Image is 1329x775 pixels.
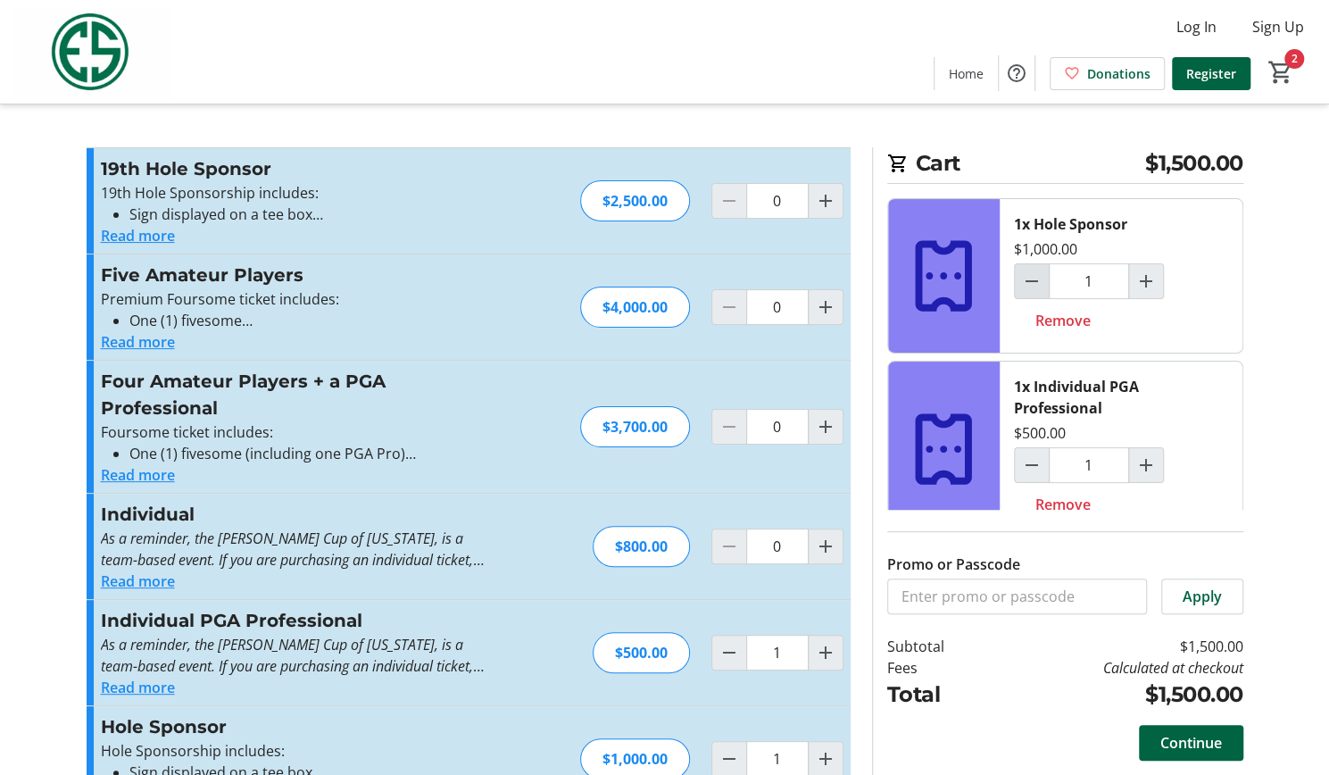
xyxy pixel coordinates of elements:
button: Read more [101,331,175,353]
button: Read more [101,225,175,246]
span: Log In [1176,16,1217,37]
button: Read more [101,677,175,698]
input: Four Amateur Players + a PGA Professional Quantity [746,409,809,445]
p: Foursome ticket includes: [101,421,491,443]
button: Decrement by one [1015,264,1049,298]
em: As a reminder, the [PERSON_NAME] Cup of [US_STATE], is a team-based event. If you are purchasing ... [101,635,484,697]
img: Evans Scholars Foundation's Logo [11,7,170,96]
span: Continue [1160,732,1222,754]
h3: Individual PGA Professional [101,607,491,634]
div: 1x Individual PGA Professional [1014,376,1228,419]
td: $1,500.00 [990,679,1242,711]
td: Fees [887,657,991,679]
span: Apply [1183,586,1222,607]
button: Increment by one [1129,264,1163,298]
button: Increment by one [809,636,843,670]
button: Decrement by one [712,636,746,670]
button: Read more [101,571,175,592]
span: Home [949,64,984,83]
div: $2,500.00 [580,180,690,221]
a: Donations [1050,57,1165,90]
input: Enter promo or passcode [887,579,1147,614]
td: Calculated at checkout [990,657,1242,679]
td: Total [887,679,991,711]
h3: Individual [101,501,491,528]
input: Individual PGA Professional Quantity [746,635,809,671]
h2: Cart [887,147,1243,184]
div: $500.00 [593,632,690,673]
li: Sign displayed on a tee box [129,204,491,225]
div: $500.00 [1014,422,1066,444]
h3: Hole Sponsor [101,713,491,740]
input: Individual PGA Professional Quantity [1049,447,1129,483]
div: 1x Hole Sponsor [1014,213,1127,235]
button: Cart [1265,56,1297,88]
span: Remove [1035,310,1091,331]
em: As a reminder, the [PERSON_NAME] Cup of [US_STATE], is a team-based event. If you are purchasing ... [101,529,484,591]
span: Remove [1035,494,1091,515]
li: One (1) fivesome (including one PGA Pro) [129,443,491,464]
button: Increment by one [809,290,843,324]
button: Apply [1161,579,1243,614]
td: Subtotal [887,636,991,657]
div: $1,000.00 [1014,238,1077,260]
input: Hole Sponsor Quantity [1049,263,1129,299]
button: Continue [1139,725,1243,761]
p: 19th Hole Sponsorship includes: [101,182,491,204]
td: $1,500.00 [990,636,1242,657]
button: Read more [101,464,175,486]
input: Five Amateur Players Quantity [746,289,809,325]
h3: 19th Hole Sponsor [101,155,491,182]
span: Donations [1087,64,1150,83]
span: Register [1186,64,1236,83]
span: $1,500.00 [1145,147,1243,179]
button: Increment by one [809,184,843,218]
button: Remove [1014,487,1112,522]
button: Increment by one [809,410,843,444]
h3: Five Amateur Players [101,262,491,288]
button: Sign Up [1238,12,1318,41]
button: Increment by one [809,529,843,563]
h3: Four Amateur Players + a PGA Professional [101,368,491,421]
p: Premium Foursome ticket includes: [101,288,491,310]
button: Log In [1162,12,1231,41]
button: Increment by one [1129,448,1163,482]
button: Help [999,55,1034,91]
label: Promo or Passcode [887,554,1020,575]
button: Remove [1014,303,1112,338]
span: Sign Up [1252,16,1304,37]
div: $800.00 [593,526,690,567]
div: $4,000.00 [580,287,690,328]
a: Home [934,57,998,90]
div: $3,700.00 [580,406,690,447]
input: Individual Quantity [746,529,809,564]
a: Register [1172,57,1250,90]
li: One (1) fivesome [129,310,491,331]
p: Hole Sponsorship includes: [101,740,491,762]
input: 19th Hole Sponsor Quantity [746,183,809,219]
button: Decrement by one [1015,448,1049,482]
